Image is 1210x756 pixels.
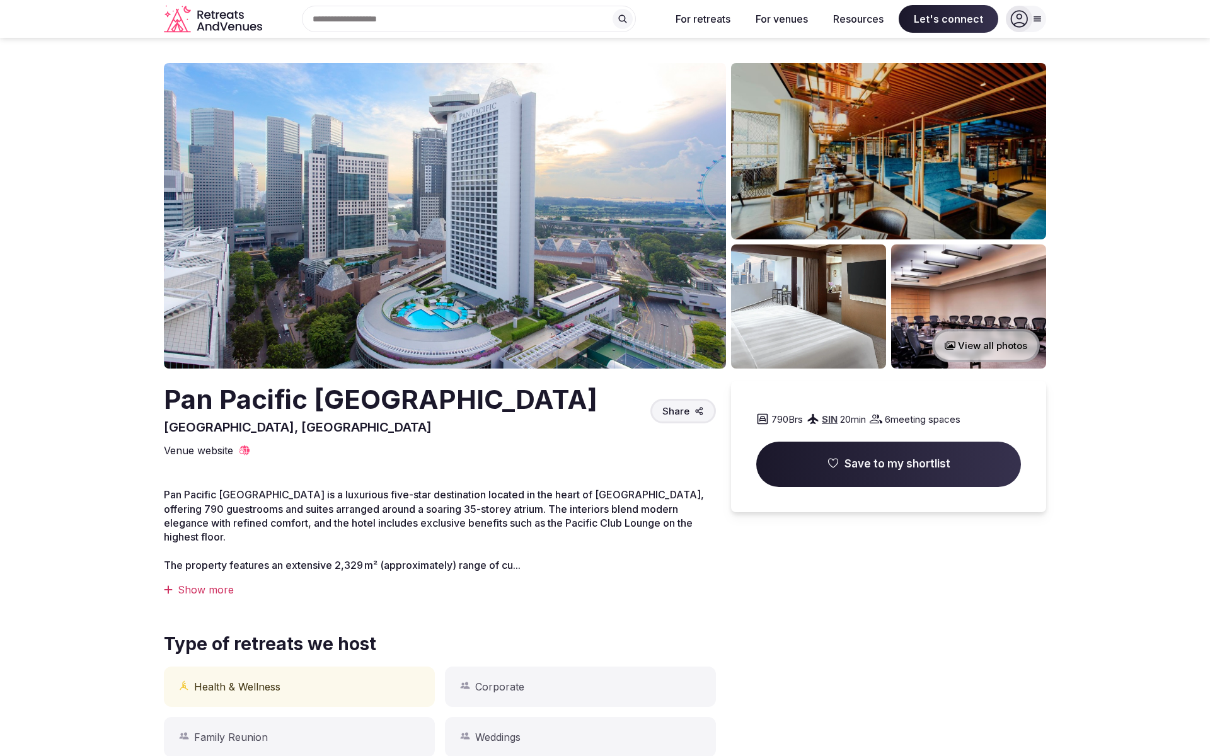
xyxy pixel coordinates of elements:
span: Share [662,404,689,418]
span: Pan Pacific [GEOGRAPHIC_DATA] is a luxurious five-star destination located in the heart of [GEOGR... [164,488,704,543]
img: Venue gallery photo [731,244,886,369]
span: Let's connect [899,5,998,33]
button: For venues [746,5,818,33]
a: Venue website [164,444,251,457]
span: Type of retreats we host [164,632,376,656]
span: 790 Brs [771,413,803,426]
div: Show more [164,583,716,597]
button: Share [650,399,716,423]
img: Venue cover photo [164,63,726,369]
a: Visit the homepage [164,5,265,33]
a: SIN [822,413,838,425]
span: Save to my shortlist [844,457,950,472]
img: Venue gallery photo [891,244,1046,369]
span: The property features an extensive 2,329 m² (approximately) range of cu... [164,559,521,571]
button: View all photos [932,329,1040,362]
img: Venue gallery photo [731,63,1046,239]
span: 20 min [840,413,866,426]
button: Resources [823,5,894,33]
span: Venue website [164,444,233,457]
h2: Pan Pacific [GEOGRAPHIC_DATA] [164,381,597,418]
span: [GEOGRAPHIC_DATA], [GEOGRAPHIC_DATA] [164,420,432,435]
svg: Retreats and Venues company logo [164,5,265,33]
button: For retreats [665,5,740,33]
span: 6 meeting spaces [885,413,960,426]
